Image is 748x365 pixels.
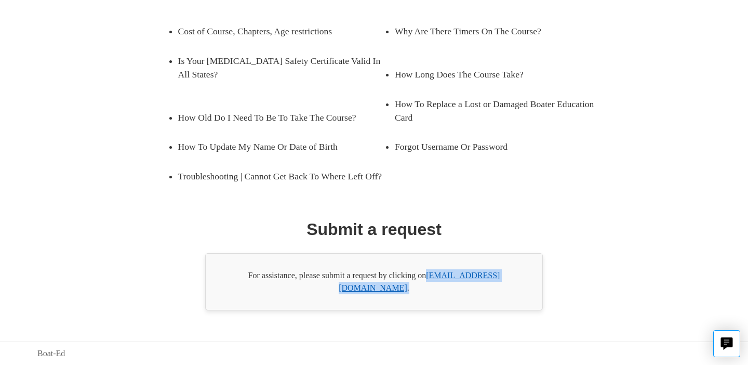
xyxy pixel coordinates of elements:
a: Is Your [MEDICAL_DATA] Safety Certificate Valid In All States? [178,46,384,89]
a: Boat-Ed [37,347,65,360]
a: How To Update My Name Or Date of Birth [178,132,369,161]
a: [EMAIL_ADDRESS][DOMAIN_NAME] [339,271,500,292]
div: For assistance, please submit a request by clicking on . [205,253,543,310]
a: Troubleshooting | Cannot Get Back To Where Left Off? [178,162,384,191]
a: How Old Do I Need To Be To Take The Course? [178,103,369,132]
a: Forgot Username Or Password [395,132,585,161]
h1: Submit a request [306,217,442,242]
a: How To Replace a Lost or Damaged Boater Education Card [395,89,601,133]
a: Cost of Course, Chapters, Age restrictions [178,17,369,46]
a: How Long Does The Course Take? [395,60,585,89]
a: Why Are There Timers On The Course? [395,17,585,46]
button: Live chat [713,330,740,357]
